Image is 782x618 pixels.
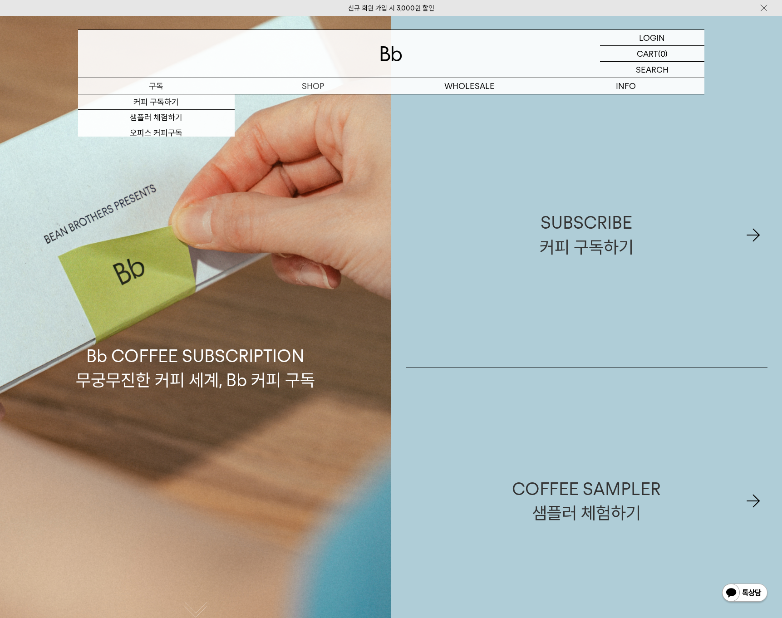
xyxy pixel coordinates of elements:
[512,477,661,525] div: COFFEE SAMPLER 샘플러 체험하기
[540,211,634,259] div: SUBSCRIBE 커피 구독하기
[600,46,704,62] a: CART (0)
[391,78,548,94] p: WHOLESALE
[76,258,315,392] p: Bb COFFEE SUBSCRIPTION 무궁무진한 커피 세계, Bb 커피 구독
[548,78,704,94] p: INFO
[380,46,402,61] img: 로고
[600,30,704,46] a: LOGIN
[406,102,768,368] a: SUBSCRIBE커피 구독하기
[78,125,235,141] a: 오피스 커피구독
[639,30,665,45] p: LOGIN
[636,62,669,78] p: SEARCH
[658,46,668,61] p: (0)
[235,78,391,94] a: SHOP
[78,110,235,125] a: 샘플러 체험하기
[721,583,768,604] img: 카카오톡 채널 1:1 채팅 버튼
[78,94,235,110] a: 커피 구독하기
[78,78,235,94] a: 구독
[637,46,658,61] p: CART
[348,4,434,12] a: 신규 회원 가입 시 3,000원 할인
